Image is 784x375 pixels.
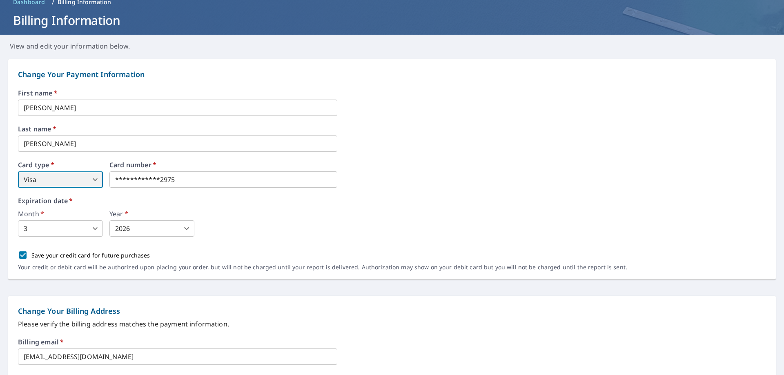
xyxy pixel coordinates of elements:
label: Month [18,211,103,217]
label: Card type [18,162,103,168]
label: Card number [109,162,337,168]
label: Expiration date [18,197,766,204]
p: Save your credit card for future purchases [31,251,150,260]
div: 3 [18,220,103,237]
p: Please verify the billing address matches the payment information. [18,319,766,329]
label: Last name [18,126,766,132]
label: Year [109,211,194,217]
div: Visa [18,171,103,188]
p: Change Your Billing Address [18,306,766,317]
label: First name [18,90,766,96]
label: Billing email [18,339,64,345]
p: Your credit or debit card will be authorized upon placing your order, but will not be charged unt... [18,264,627,271]
div: 2026 [109,220,194,237]
p: Change Your Payment Information [18,69,766,80]
h1: Billing Information [10,12,774,29]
